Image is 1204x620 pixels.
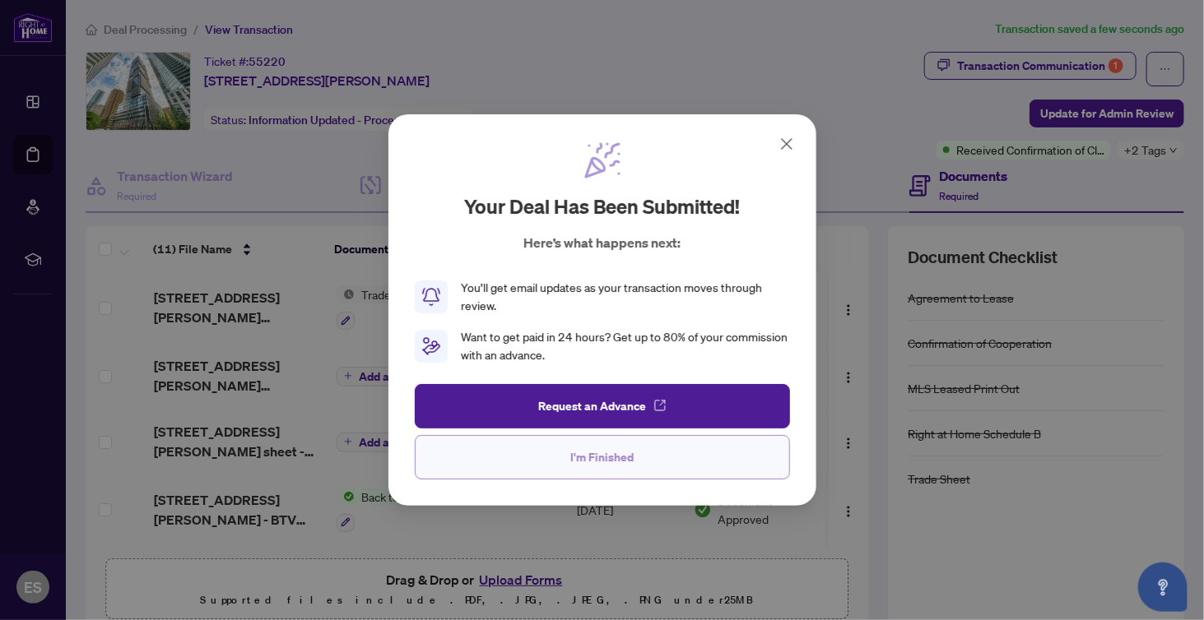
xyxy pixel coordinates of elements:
[570,444,634,470] span: I'm Finished
[523,233,681,252] p: Here’s what happens next:
[461,328,790,364] div: Want to get paid in 24 hours? Get up to 80% of your commission with an advance.
[461,279,790,315] div: You’ll get email updates as your transaction moves through review.
[415,384,790,428] button: Request an Advance
[538,393,646,419] span: Request an Advance
[464,193,740,220] h2: Your deal has been submitted!
[415,435,790,479] button: I'm Finished
[1138,562,1188,612] button: Open asap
